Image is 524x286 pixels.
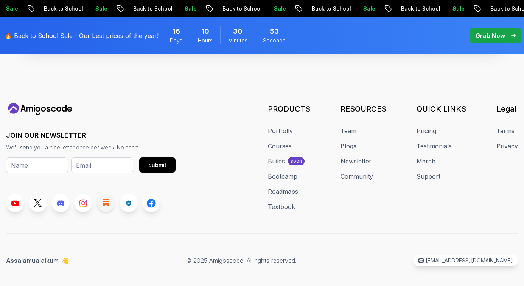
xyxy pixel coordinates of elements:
[263,37,285,44] span: Seconds
[496,141,518,151] a: Privacy
[356,5,407,13] p: Back to School
[6,157,68,173] input: Name
[270,26,279,37] span: 53 Seconds
[71,157,133,173] input: Email
[318,5,342,13] p: Sale
[496,104,518,114] h3: Legal
[266,5,318,13] p: Back to School
[74,194,92,212] a: Instagram link
[170,37,182,44] span: Days
[341,172,373,181] a: Community
[426,257,513,264] p: [EMAIL_ADDRESS][DOMAIN_NAME]
[173,26,180,37] span: 16 Days
[88,5,139,13] p: Back to School
[139,5,163,13] p: Sale
[417,104,466,114] h3: QUICK LINKS
[268,104,310,114] h3: PRODUCTS
[268,172,297,181] a: Bootcamp
[268,126,293,135] a: Portfolly
[229,5,253,13] p: Sale
[268,202,295,211] a: Textbook
[291,158,302,164] p: soon
[496,126,515,135] a: Terms
[186,256,297,265] p: © 2025 Amigoscode. All rights reserved.
[201,26,209,37] span: 10 Hours
[413,255,518,266] a: [EMAIL_ADDRESS][DOMAIN_NAME]
[341,126,356,135] a: Team
[407,5,431,13] p: Sale
[445,5,496,13] p: Back to School
[341,157,372,166] a: Newsletter
[177,5,229,13] p: Back to School
[6,256,69,265] p: Assalamualaikum
[29,194,47,212] a: Twitter link
[198,37,213,44] span: Hours
[417,172,440,181] a: Support
[417,141,452,151] a: Testimonials
[496,5,521,13] p: Sale
[5,31,159,40] p: 🔥 Back to School Sale - Our best prices of the year!
[341,104,386,114] h3: RESOURCES
[6,130,176,141] h3: JOIN OUR NEWSLETTER
[148,161,166,169] div: Submit
[417,157,435,166] a: Merch
[341,141,356,151] a: Blogs
[233,26,243,37] span: 30 Minutes
[6,144,176,151] p: We'll send you a nice letter once per week. No spam.
[139,157,176,173] button: Submit
[268,141,292,151] a: Courses
[50,5,74,13] p: Sale
[142,194,160,212] a: Facebook link
[268,157,285,166] div: Builds
[97,194,115,212] a: Blog link
[120,194,138,212] a: LinkedIn link
[61,255,72,266] span: 👋
[268,187,298,196] a: Roadmaps
[228,37,247,44] span: Minutes
[476,31,505,40] p: Grab Now
[51,194,70,212] a: Discord link
[6,194,24,212] a: Youtube link
[417,126,436,135] a: Pricing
